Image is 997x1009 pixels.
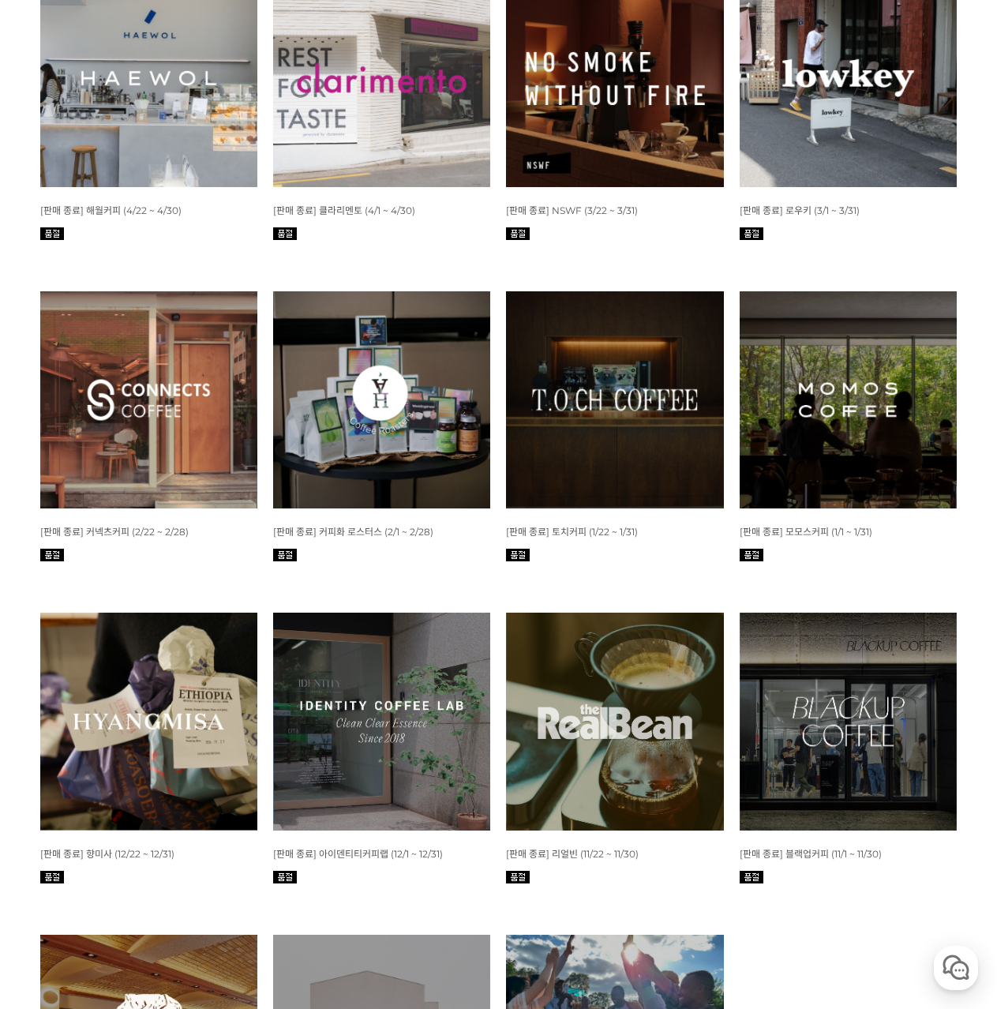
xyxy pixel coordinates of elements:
[506,847,639,860] a: [판매 종료] 리얼빈 (11/22 ~ 11/30)
[273,613,490,830] img: 12월 커피 월픽 아이덴티티커피랩
[40,291,257,508] img: 2월 커피 스몰월픽 커넥츠커피
[204,501,303,540] a: 설정
[40,525,189,538] a: [판매 종료] 커넥츠커피 (2/22 ~ 2/28)
[40,549,64,561] img: 품절
[506,227,530,240] img: 품절
[40,526,189,538] span: [판매 종료] 커넥츠커피 (2/22 ~ 2/28)
[273,871,297,883] img: 품절
[506,549,530,561] img: 품절
[740,848,882,860] span: [판매 종료] 블랙업커피 (11/1 ~ 11/30)
[506,204,638,216] a: [판매 종료] NSWF (3/22 ~ 3/31)
[144,525,163,538] span: 대화
[740,549,763,561] img: 품절
[740,525,872,538] a: [판매 종료] 모모스커피 (1/1 ~ 1/31)
[273,847,443,860] a: [판매 종료] 아이덴티티커피랩 (12/1 ~ 12/31)
[506,871,530,883] img: 품절
[740,526,872,538] span: [판매 종료] 모모스커피 (1/1 ~ 1/31)
[273,549,297,561] img: 품절
[506,291,723,508] img: 1월 커피 스몰월픽 토치커피
[40,848,174,860] span: [판매 종료] 향미사 (12/22 ~ 12/31)
[273,291,490,508] img: 2월 커피 월픽 커피화 로스터스
[740,871,763,883] img: 품절
[40,871,64,883] img: 품절
[506,613,723,830] img: 11월 커피 스몰월픽 리얼빈
[273,525,433,538] a: [판매 종료] 커피화 로스터스 (2/1 ~ 2/28)
[273,848,443,860] span: [판매 종료] 아이덴티티커피랩 (12/1 ~ 12/31)
[273,526,433,538] span: [판매 종료] 커피화 로스터스 (2/1 ~ 2/28)
[244,524,263,537] span: 설정
[40,227,64,240] img: 품절
[740,613,957,830] img: 11월 커피 월픽 블랙업커피
[50,524,59,537] span: 홈
[740,847,882,860] a: [판매 종료] 블랙업커피 (11/1 ~ 11/30)
[740,291,957,508] img: 1월 커피 월픽 모모스
[506,848,639,860] span: [판매 종료] 리얼빈 (11/22 ~ 11/30)
[740,227,763,240] img: 품절
[40,847,174,860] a: [판매 종료] 향미사 (12/22 ~ 12/31)
[5,501,104,540] a: 홈
[740,204,860,216] a: [판매 종료] 로우키 (3/1 ~ 3/31)
[40,613,257,830] img: 12월 커피 스몰월픽 향미사
[273,204,415,216] a: [판매 종료] 클라리멘토 (4/1 ~ 4/30)
[506,526,638,538] span: [판매 종료] 토치커피 (1/22 ~ 1/31)
[104,501,204,540] a: 대화
[273,227,297,240] img: 품절
[40,204,182,216] a: [판매 종료] 해월커피 (4/22 ~ 4/30)
[506,525,638,538] a: [판매 종료] 토치커피 (1/22 ~ 1/31)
